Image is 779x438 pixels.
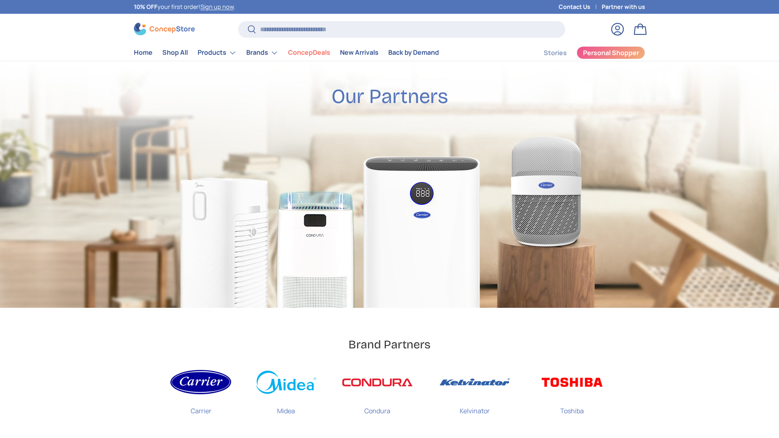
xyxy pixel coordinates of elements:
[536,365,609,422] a: Toshiba
[134,3,157,11] strong: 10% OFF
[277,399,295,416] p: Midea
[134,45,153,60] a: Home
[191,399,211,416] p: Carrier
[524,45,645,61] nav: Secondary
[544,45,567,61] a: Stories
[134,23,195,35] img: ConcepStore
[577,46,645,59] a: Personal Shopper
[200,3,234,11] a: Sign up now
[583,49,639,56] span: Personal Shopper
[364,399,390,416] p: Condura
[193,45,241,61] summary: Products
[438,365,511,422] a: Kelvinator
[241,45,283,61] summary: Brands
[162,45,188,60] a: Shop All
[198,45,237,61] a: Products
[331,84,448,109] h2: Our Partners
[134,2,235,11] p: your first order! .
[340,45,379,60] a: New Arrivals
[559,2,602,11] a: Contact Us
[134,45,439,61] nav: Primary
[560,399,584,416] p: Toshiba
[256,365,316,422] a: Midea
[349,337,430,352] h2: Brand Partners
[288,45,330,60] a: ConcepDeals
[170,365,231,422] a: Carrier
[602,2,645,11] a: Partner with us
[460,399,490,416] p: Kelvinator
[341,365,414,422] a: Condura
[246,45,278,61] a: Brands
[388,45,439,60] a: Back by Demand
